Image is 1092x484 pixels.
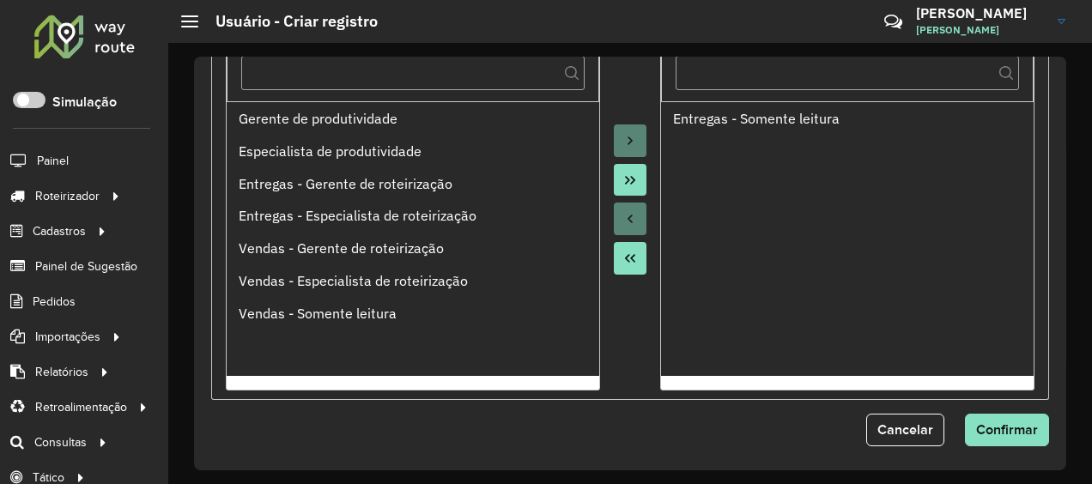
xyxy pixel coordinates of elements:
div: Entregas - Gerente de roteirização [239,173,588,194]
span: Painel [37,152,69,170]
div: Entregas - Somente leitura [673,108,1022,129]
span: Painel de Sugestão [35,257,137,275]
span: Retroalimentação [35,398,127,416]
label: Simulação [52,92,117,112]
span: Relatórios [35,363,88,381]
span: Cadastros [33,222,86,240]
button: Move All to Target [614,164,646,197]
span: [PERSON_NAME] [916,22,1045,38]
span: Pedidos [33,293,76,311]
h2: Usuário - Criar registro [198,12,378,31]
button: Confirmar [965,414,1049,446]
div: Vendas - Somente leitura [239,303,588,324]
span: Confirmar [976,422,1038,437]
span: Importações [35,328,100,346]
button: Cancelar [866,414,944,446]
h3: [PERSON_NAME] [916,5,1045,21]
div: Especialista de produtividade [239,141,588,161]
button: Move All to Source [614,242,646,275]
span: Roteirizador [35,187,100,205]
span: Consultas [34,433,87,451]
div: Vendas - Gerente de roteirização [239,238,588,258]
div: Gerente de produtividade [239,108,588,129]
div: Entregas - Especialista de roteirização [239,205,588,226]
a: Contato Rápido [875,3,912,40]
span: Cancelar [877,422,933,437]
div: Vendas - Especialista de roteirização [239,270,588,291]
